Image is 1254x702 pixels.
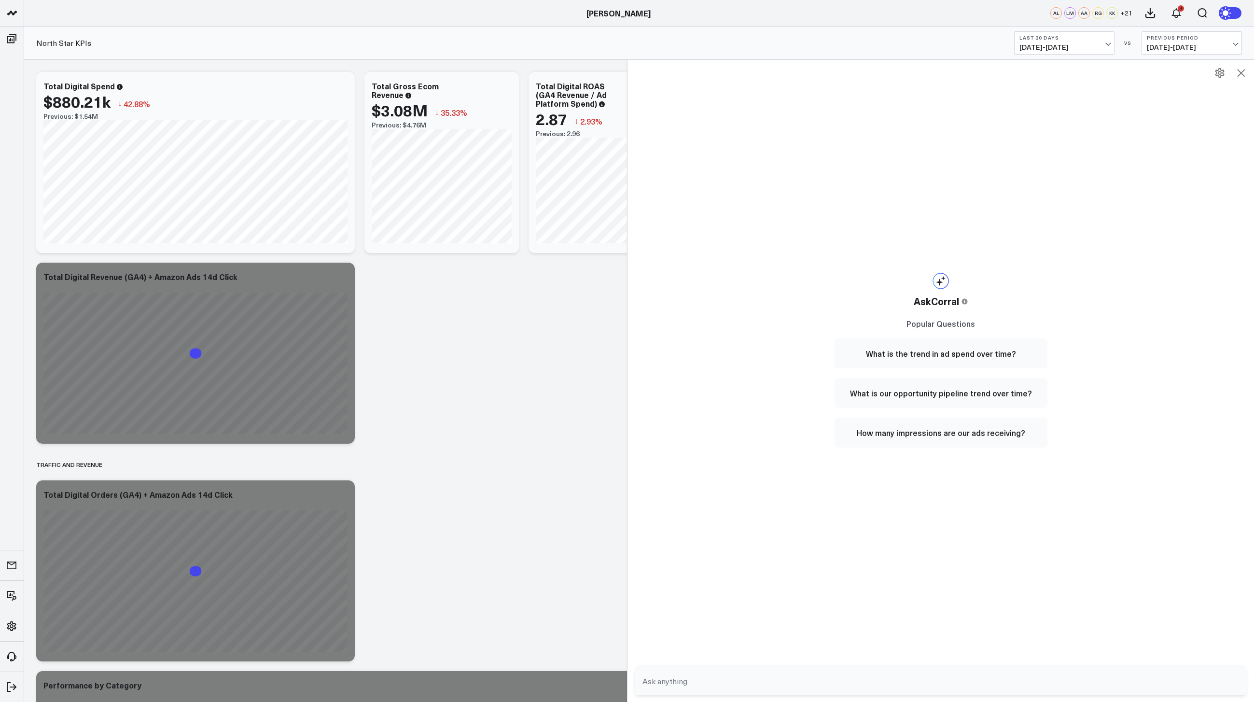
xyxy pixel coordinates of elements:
span: AskCorral [914,294,959,309]
span: ↓ [118,98,122,110]
a: North Star KPIs [36,38,91,48]
div: Total Digital ROAS (GA4 Revenue / Ad Platform Spend) [536,81,607,109]
h3: Popular Questions [835,318,1047,329]
button: What is our opportunity pipeline trend over time? [835,378,1047,408]
div: Total Digital Orders (GA4) + Amazon Ads 14d Click [43,489,233,500]
span: 2.93% [580,116,602,126]
button: +21 [1120,7,1132,19]
button: Last 30 Days[DATE]-[DATE] [1014,31,1115,55]
button: How many impressions are our ads receiving? [835,418,1047,448]
span: ↓ [574,115,578,127]
span: ↓ [435,106,439,119]
div: Total Gross Ecom Revenue [372,81,439,100]
b: Previous Period [1147,35,1237,41]
div: KK [1106,7,1118,19]
div: 4 [1178,5,1184,12]
span: + 21 [1120,10,1132,16]
div: $880.21k [43,93,111,110]
span: [DATE] - [DATE] [1147,43,1237,51]
div: AL [1050,7,1062,19]
span: [DATE] - [DATE] [1019,43,1109,51]
div: 2.87 [536,110,567,127]
div: LM [1064,7,1076,19]
b: Last 30 Days [1019,35,1109,41]
span: 42.88% [124,98,150,109]
div: Performance by Category [43,680,141,690]
div: Total Digital Revenue (GA4) + Amazon Ads 14d Click [43,271,237,282]
span: 35.33% [441,107,467,118]
div: VS [1119,40,1137,46]
div: Previous: 2.96 [536,130,676,138]
div: Previous: $4.76M [372,121,512,129]
div: Previous: $1.54M [43,112,348,120]
button: Previous Period[DATE]-[DATE] [1142,31,1242,55]
div: Total Digital Spend [43,81,115,91]
a: [PERSON_NAME] [586,8,651,18]
button: What is the trend in ad spend over time? [835,338,1047,368]
div: Traffic and revenue [36,453,102,476]
div: $3.08M [372,101,428,119]
div: AA [1078,7,1090,19]
input: Ask anything [640,673,1225,690]
div: RG [1092,7,1104,19]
